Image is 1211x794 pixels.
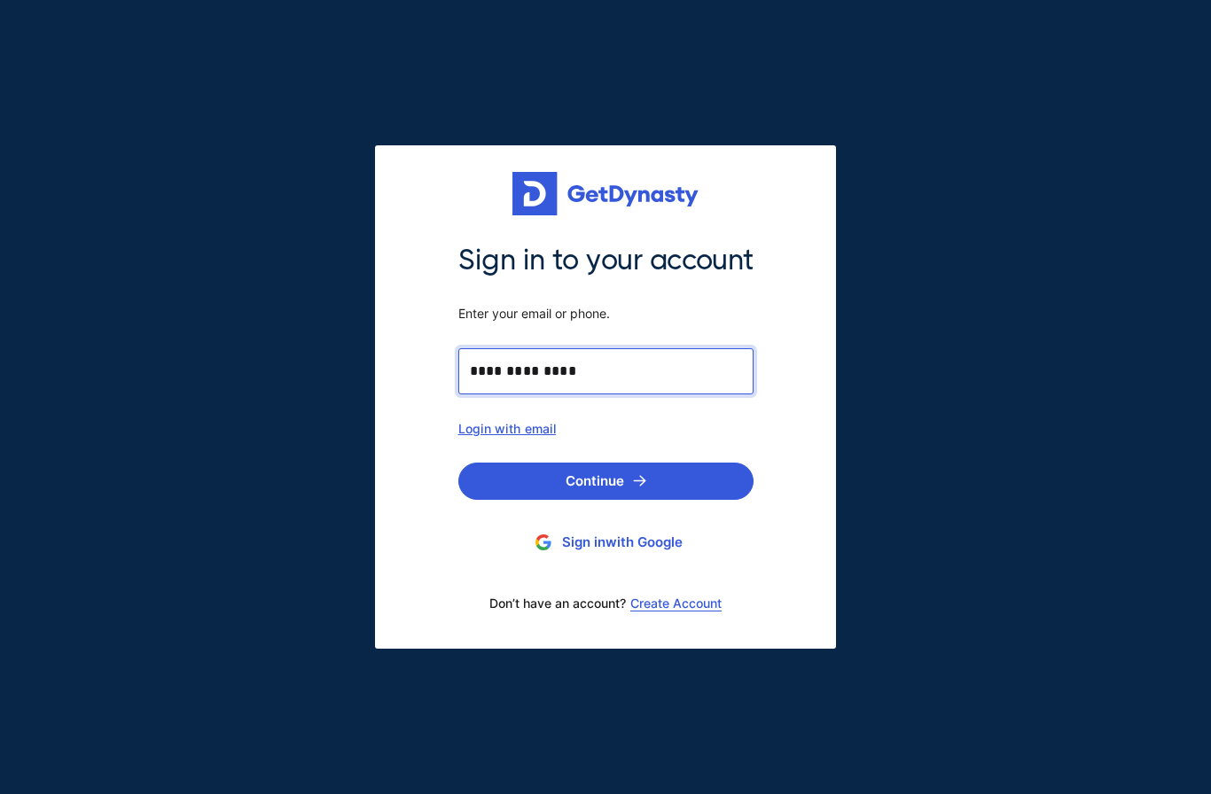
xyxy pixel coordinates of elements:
button: Continue [458,463,754,500]
button: Sign inwith Google [458,526,754,559]
div: Don’t have an account? [458,585,754,622]
span: Enter your email or phone. [458,306,754,322]
img: Get started for free with Dynasty Trust Company [512,172,699,216]
span: Sign in to your account [458,242,754,279]
div: Login with email [458,421,754,436]
a: Create Account [630,596,722,611]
